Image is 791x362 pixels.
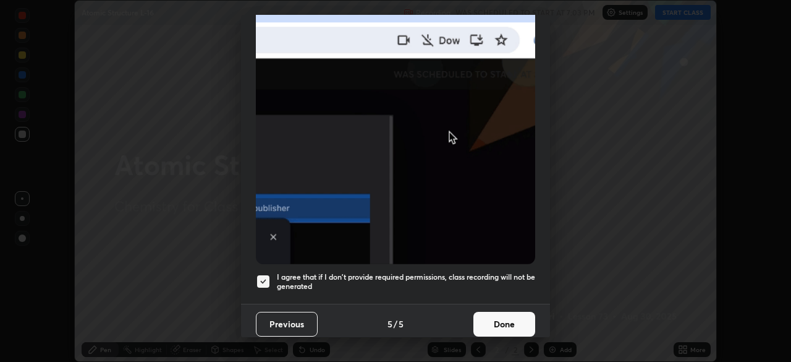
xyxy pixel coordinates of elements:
[256,312,318,337] button: Previous
[277,272,535,291] h5: I agree that if I don't provide required permissions, class recording will not be generated
[387,317,392,330] h4: 5
[394,317,397,330] h4: /
[399,317,404,330] h4: 5
[473,312,535,337] button: Done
